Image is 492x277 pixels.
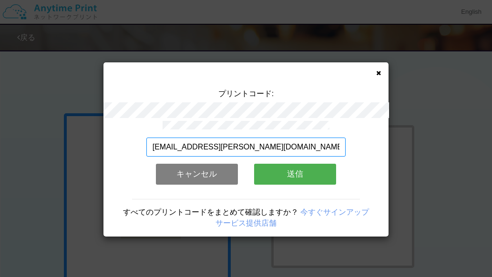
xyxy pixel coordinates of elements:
[300,208,369,216] a: 今すぐサインアップ
[123,208,298,216] span: すべてのプリントコードをまとめて確認しますか？
[254,164,336,185] button: 送信
[156,164,238,185] button: キャンセル
[146,138,346,157] input: メールアドレス
[218,89,274,98] span: プリントコード:
[215,219,277,227] a: サービス提供店舗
